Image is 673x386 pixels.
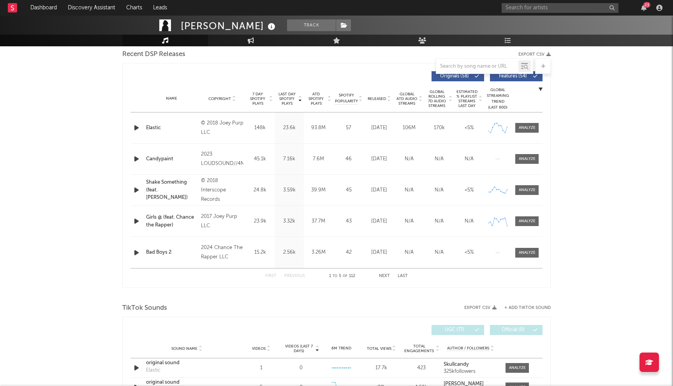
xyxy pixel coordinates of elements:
[366,124,392,132] div: [DATE]
[122,50,185,59] span: Recent DSP Releases
[367,346,391,351] span: Total Views
[335,218,362,225] div: 43
[426,155,452,163] div: N/A
[247,124,273,132] div: 148k
[444,369,498,374] div: 325k followers
[426,89,447,108] span: Global Rolling 7D Audio Streams
[486,87,509,111] div: Global Streaming Trend (Last 60D)
[368,96,386,101] span: Released
[171,346,197,351] span: Sound Name
[426,218,452,225] div: N/A
[283,344,315,353] span: Videos (last 7 days)
[456,218,482,225] div: N/A
[201,119,243,137] div: © 2018 Joey Purp LLC
[490,71,543,81] button: Features(54)
[306,218,331,225] div: 37.7M
[343,274,347,278] span: of
[201,176,243,204] div: © 2018 Interscope Records
[490,325,543,335] button: Official(0)
[335,249,362,256] div: 42
[146,179,197,202] a: Shake Something (feat. [PERSON_NAME])
[306,92,326,106] span: ATD Spotify Plays
[502,3,618,13] input: Search for artists
[437,328,472,332] span: UGC ( 77 )
[504,306,551,310] button: + Add TikTok Sound
[146,359,227,367] a: original sound
[277,92,297,106] span: Last Day Spotify Plays
[146,124,197,132] a: Elastic
[379,274,390,278] button: Next
[201,150,243,168] div: 2023 LOUDSOUND//4NRECORDS
[277,155,302,163] div: 7.16k
[287,19,336,31] button: Track
[201,243,243,262] div: 2024 Chance The Rapper LLC
[363,364,400,372] div: 17.7k
[247,155,273,163] div: 45.1k
[284,274,305,278] button: Previous
[146,249,197,256] a: Bad Boys 2
[333,274,337,278] span: to
[300,364,303,372] div: 0
[456,124,482,132] div: <5%
[247,218,273,225] div: 23.9k
[426,186,452,194] div: N/A
[277,218,302,225] div: 3.32k
[277,249,302,256] div: 2.56k
[335,186,362,194] div: 45
[306,249,331,256] div: 3.26M
[497,306,551,310] button: + Add TikTok Sound
[396,186,422,194] div: N/A
[146,367,160,374] div: Elastic
[366,218,392,225] div: [DATE]
[366,186,392,194] div: [DATE]
[495,328,531,332] span: Official ( 0 )
[146,214,197,229] a: Girls @ (feat. Chance the Rapper)
[643,2,650,8] div: 23
[456,249,482,256] div: <5%
[444,362,469,367] strong: Skullcandy
[335,124,362,132] div: 57
[323,346,359,351] div: 6M Trend
[398,274,408,278] button: Last
[146,155,197,163] a: Candypaint
[243,364,279,372] div: 1
[321,272,363,281] div: 1 5 112
[247,92,268,106] span: 7 Day Spotify Plays
[396,124,422,132] div: 106M
[366,155,392,163] div: [DATE]
[265,274,277,278] button: First
[426,249,452,256] div: N/A
[396,218,422,225] div: N/A
[396,92,418,106] span: Global ATD Audio Streams
[518,52,551,57] button: Export CSV
[277,124,302,132] div: 23.6k
[306,186,331,194] div: 39.9M
[306,155,331,163] div: 7.6M
[277,186,302,194] div: 3.59k
[306,124,331,132] div: 93.8M
[426,124,452,132] div: 170k
[396,249,422,256] div: N/A
[252,346,266,351] span: Videos
[432,325,484,335] button: UGC(77)
[495,74,531,79] span: Features ( 54 )
[201,212,243,231] div: 2017 Joey Purp LLC
[247,249,273,256] div: 15.2k
[208,96,231,101] span: Copyright
[432,71,484,81] button: Originals(58)
[444,362,498,367] a: Skullcandy
[403,364,440,372] div: 423
[456,89,477,108] span: Estimated % Playlist Streams Last Day
[456,186,482,194] div: <5%
[437,74,472,79] span: Originals ( 58 )
[396,155,422,163] div: N/A
[181,19,277,32] div: [PERSON_NAME]
[464,305,497,310] button: Export CSV
[447,346,489,351] span: Author / Followers
[146,96,197,102] div: Name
